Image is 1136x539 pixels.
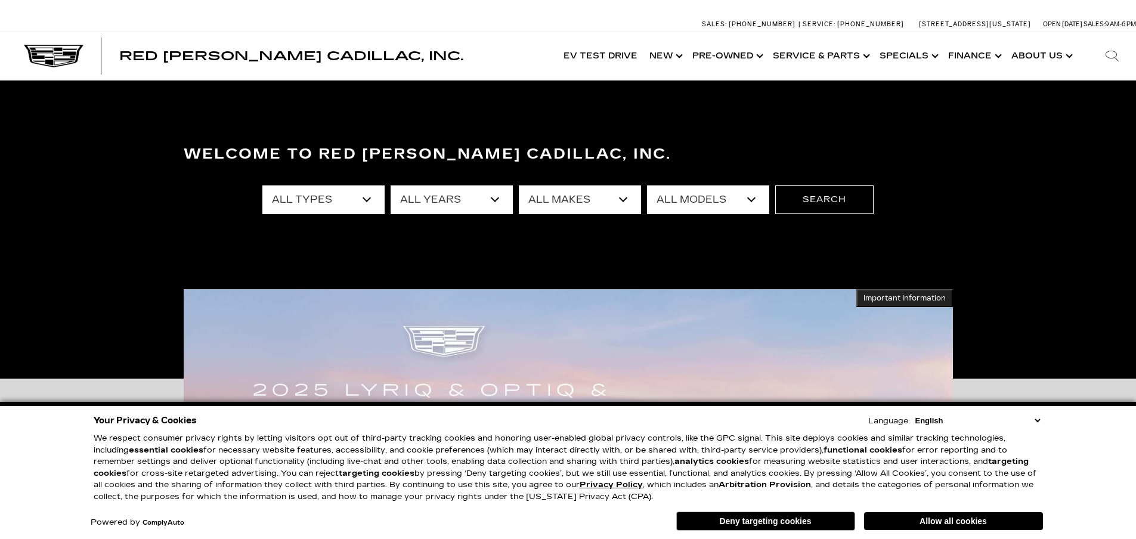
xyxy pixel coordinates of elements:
span: Red [PERSON_NAME] Cadillac, Inc. [119,49,463,63]
div: Powered by [91,519,184,526]
h3: Welcome to Red [PERSON_NAME] Cadillac, Inc. [184,143,953,166]
select: Filter by year [391,185,513,214]
select: Filter by type [262,185,385,214]
button: Deny targeting cookies [676,512,855,531]
select: Language Select [912,415,1043,426]
span: [PHONE_NUMBER] [729,20,795,28]
span: Your Privacy & Cookies [94,412,197,429]
span: Service: [803,20,835,28]
a: Finance [942,32,1005,80]
strong: functional cookies [824,445,902,455]
button: Important Information [856,289,953,307]
a: Privacy Policy [580,480,643,490]
div: Language: [868,417,910,425]
span: Important Information [863,293,946,303]
strong: Arbitration Provision [719,480,811,490]
select: Filter by model [647,185,769,214]
a: Red [PERSON_NAME] Cadillac, Inc. [119,50,463,62]
strong: analytics cookies [674,457,749,466]
span: 9 AM-6 PM [1105,20,1136,28]
strong: targeting cookies [339,469,414,478]
a: Service & Parts [767,32,874,80]
a: Service: [PHONE_NUMBER] [798,21,907,27]
a: Sales: [PHONE_NUMBER] [702,21,798,27]
a: Specials [874,32,942,80]
strong: essential cookies [129,445,203,455]
button: Search [775,185,874,214]
a: New [643,32,686,80]
a: [STREET_ADDRESS][US_STATE] [919,20,1031,28]
a: About Us [1005,32,1076,80]
span: Open [DATE] [1043,20,1082,28]
select: Filter by make [519,185,641,214]
a: Pre-Owned [686,32,767,80]
span: [PHONE_NUMBER] [837,20,904,28]
strong: targeting cookies [94,457,1029,478]
a: ComplyAuto [143,519,184,526]
span: Sales: [702,20,727,28]
a: EV Test Drive [558,32,643,80]
button: Allow all cookies [864,512,1043,530]
span: Sales: [1084,20,1105,28]
img: Cadillac Dark Logo with Cadillac White Text [24,45,83,67]
p: We respect consumer privacy rights by letting visitors opt out of third-party tracking cookies an... [94,433,1043,503]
